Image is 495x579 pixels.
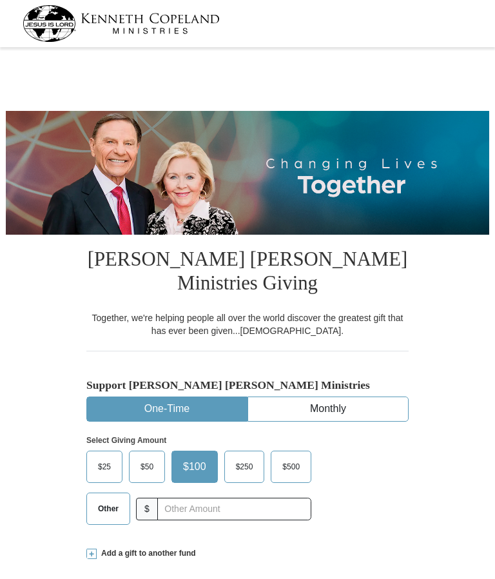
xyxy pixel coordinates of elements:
span: Other [92,499,125,518]
div: Together, we're helping people all over the world discover the greatest gift that has ever been g... [86,311,409,337]
span: $ [136,498,158,520]
strong: Select Giving Amount [86,436,166,445]
h5: Support [PERSON_NAME] [PERSON_NAME] Ministries [86,378,409,392]
span: $25 [92,457,117,476]
span: $50 [134,457,160,476]
span: $100 [177,457,213,476]
span: $500 [276,457,306,476]
button: One-Time [87,397,247,421]
input: Other Amount [157,498,311,520]
h1: [PERSON_NAME] [PERSON_NAME] Ministries Giving [86,235,409,311]
span: Add a gift to another fund [97,548,196,559]
img: kcm-header-logo.svg [23,5,220,42]
button: Monthly [248,397,408,421]
span: $250 [229,457,260,476]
